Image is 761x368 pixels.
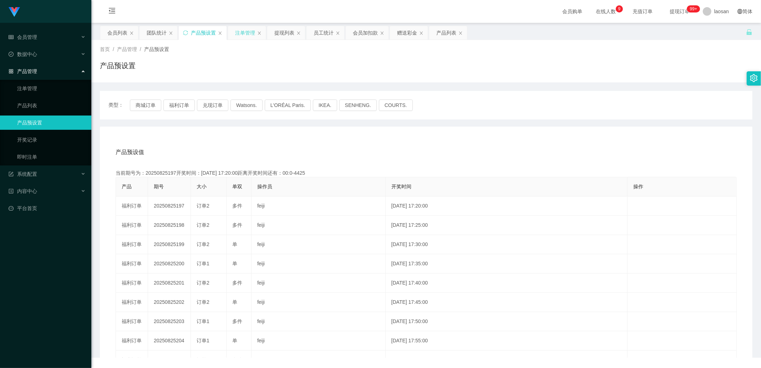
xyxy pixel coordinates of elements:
[257,184,272,189] span: 操作员
[252,254,386,274] td: feiji
[183,30,188,35] i: 图标: sync
[97,342,755,349] div: 2021
[169,31,173,35] i: 图标: close
[197,261,209,266] span: 订单1
[9,68,37,74] span: 产品管理
[197,184,207,189] span: 大小
[140,46,141,52] span: /
[197,222,209,228] span: 订单2
[252,331,386,351] td: feiji
[232,338,237,343] span: 单
[232,261,237,266] span: 单
[197,338,209,343] span: 订单1
[313,99,337,111] button: IKEA.
[116,331,148,351] td: 福利订单
[629,9,656,14] span: 充值订单
[9,51,37,57] span: 数据中心
[148,254,191,274] td: 20250825200
[100,60,136,71] h1: 产品预设置
[252,196,386,216] td: feiji
[336,31,340,35] i: 图标: close
[386,331,628,351] td: [DATE] 17:55:00
[108,99,130,111] span: 类型：
[191,26,216,40] div: 产品预设置
[9,69,14,74] i: 图标: appstore-o
[232,299,237,305] span: 单
[130,31,134,35] i: 图标: close
[386,235,628,254] td: [DATE] 17:30:00
[353,26,378,40] div: 会员加扣款
[154,184,164,189] span: 期号
[9,189,14,194] i: 图标: profile
[252,293,386,312] td: feiji
[17,98,86,113] a: 产品列表
[100,0,124,23] i: 图标: menu-fold
[116,196,148,216] td: 福利订单
[9,188,37,194] span: 内容中心
[148,235,191,254] td: 20250825199
[116,293,148,312] td: 福利订单
[386,312,628,331] td: [DATE] 17:50:00
[616,5,623,12] sup: 9
[391,184,411,189] span: 开奖时间
[147,26,167,40] div: 团队统计
[252,274,386,293] td: feiji
[379,99,413,111] button: COURTS.
[9,172,14,177] i: 图标: form
[163,99,195,111] button: 福利订单
[386,293,628,312] td: [DATE] 17:45:00
[116,148,144,157] span: 产品预设值
[314,26,334,40] div: 员工统计
[197,318,209,324] span: 订单1
[122,184,132,189] span: 产品
[252,216,386,235] td: feiji
[148,196,191,216] td: 20250825197
[107,26,127,40] div: 会员列表
[9,35,14,40] i: 图标: table
[230,99,263,111] button: Watsons.
[257,31,262,35] i: 图标: close
[386,254,628,274] td: [DATE] 17:35:00
[232,318,242,324] span: 多件
[197,241,209,247] span: 订单2
[100,46,110,52] span: 首页
[17,116,86,130] a: 产品预设置
[592,9,619,14] span: 在线人数
[397,26,417,40] div: 赠送彩金
[419,31,423,35] i: 图标: close
[116,274,148,293] td: 福利订单
[218,31,222,35] i: 图标: close
[148,274,191,293] td: 20250825201
[9,52,14,57] i: 图标: check-circle-o
[9,34,37,40] span: 会员管理
[9,201,86,215] a: 图标: dashboard平台首页
[235,26,255,40] div: 注单管理
[232,184,242,189] span: 单双
[737,9,742,14] i: 图标: global
[148,312,191,331] td: 20250825203
[117,46,137,52] span: 产品管理
[232,203,242,209] span: 多件
[144,46,169,52] span: 产品预设置
[386,196,628,216] td: [DATE] 17:20:00
[197,280,209,286] span: 订单2
[9,171,37,177] span: 系统配置
[116,216,148,235] td: 福利订单
[148,216,191,235] td: 20250825198
[380,31,384,35] i: 图标: close
[633,184,643,189] span: 操作
[148,331,191,351] td: 20250825204
[116,254,148,274] td: 福利订单
[458,31,463,35] i: 图标: close
[232,357,242,363] span: 多件
[17,150,86,164] a: 即时注单
[197,357,209,363] span: 订单1
[116,235,148,254] td: 福利订单
[17,81,86,96] a: 注单管理
[746,29,752,35] i: 图标: unlock
[436,26,456,40] div: 产品列表
[274,26,294,40] div: 提现列表
[113,46,114,52] span: /
[9,7,20,17] img: logo.9652507e.png
[750,74,758,82] i: 图标: setting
